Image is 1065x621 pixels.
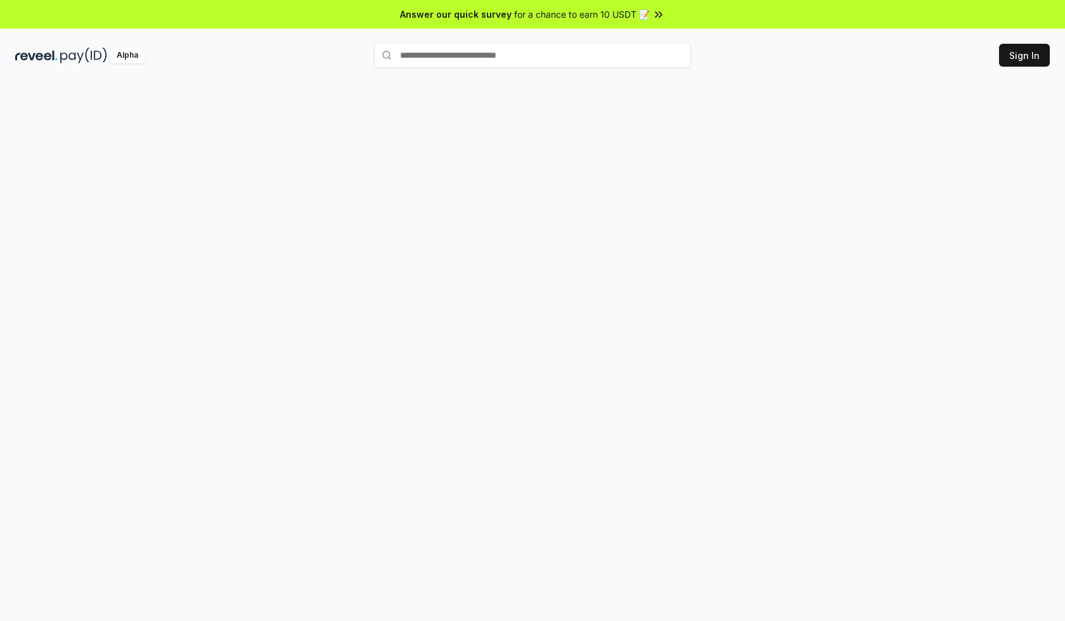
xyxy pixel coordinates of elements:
[400,8,512,21] span: Answer our quick survey
[999,44,1050,67] button: Sign In
[110,48,145,63] div: Alpha
[514,8,650,21] span: for a chance to earn 10 USDT 📝
[15,48,58,63] img: reveel_dark
[60,48,107,63] img: pay_id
